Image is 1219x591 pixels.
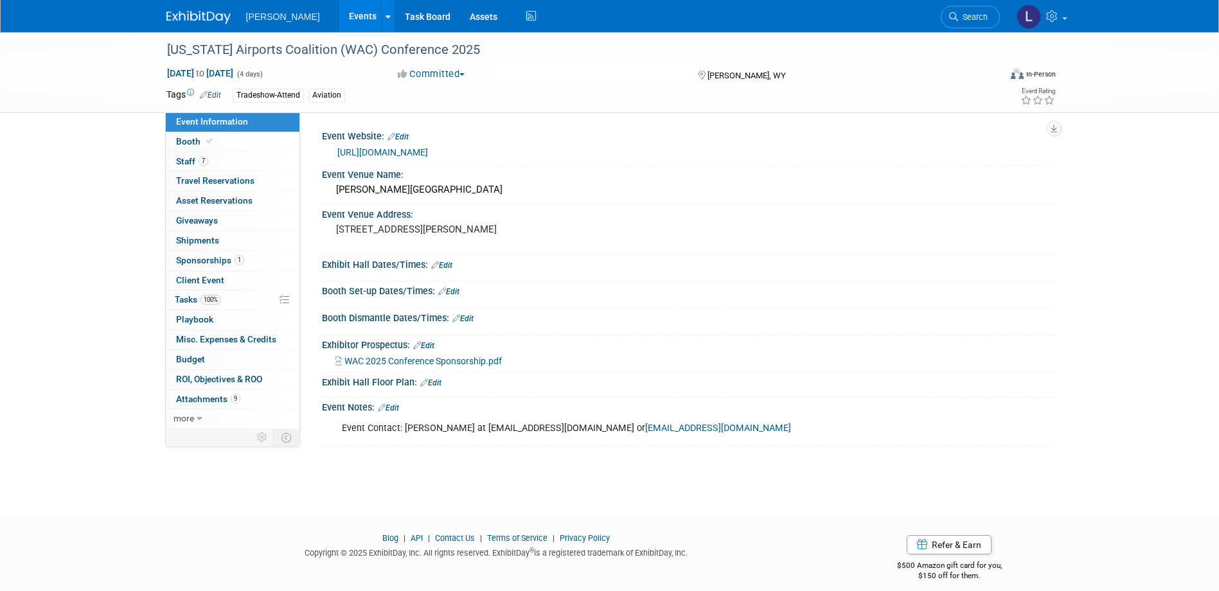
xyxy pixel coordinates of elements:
div: Exhibit Hall Floor Plan: [322,373,1053,389]
a: Sponsorships1 [166,251,299,270]
span: to [194,68,206,78]
i: Booth reservation complete [206,137,213,145]
a: Refer & Earn [907,535,992,554]
span: | [425,533,433,543]
div: Event Rating [1020,88,1055,94]
a: [URL][DOMAIN_NAME] [337,147,428,157]
a: Terms of Service [487,533,547,543]
span: Event Information [176,116,248,127]
a: Edit [431,261,452,270]
a: API [411,533,423,543]
a: Edit [378,403,399,412]
a: Shipments [166,231,299,251]
span: | [400,533,409,543]
span: 7 [199,156,208,166]
div: $500 Amazon gift card for you, [846,552,1053,581]
span: Travel Reservations [176,175,254,186]
div: Event Website: [322,127,1053,143]
a: Attachments9 [166,390,299,409]
pre: [STREET_ADDRESS][PERSON_NAME] [336,224,612,235]
div: Exhibitor Prospectus: [322,335,1053,352]
img: ExhibitDay [166,11,231,24]
a: Edit [413,341,434,350]
span: WAC 2025 Conference Sponsorship.pdf [344,356,502,366]
span: Budget [176,354,205,364]
span: [DATE] [DATE] [166,67,234,79]
a: Playbook [166,310,299,330]
a: Edit [387,132,409,141]
div: Copyright © 2025 ExhibitDay, Inc. All rights reserved. ExhibitDay is a registered trademark of Ex... [166,544,827,559]
div: Exhibit Hall Dates/Times: [322,255,1053,272]
div: Booth Dismantle Dates/Times: [322,308,1053,325]
div: Event Venue Address: [322,205,1053,221]
span: ROI, Objectives & ROO [176,374,262,384]
div: Event Notes: [322,398,1053,414]
a: Edit [438,287,459,296]
div: Tradeshow-Attend [233,89,304,102]
a: Booth [166,132,299,152]
span: Shipments [176,235,219,245]
div: In-Person [1026,69,1056,79]
a: Edit [452,314,474,323]
span: Client Event [176,275,224,285]
span: 100% [200,295,221,304]
span: Sponsorships [176,255,244,265]
a: Asset Reservations [166,191,299,211]
div: Booth Set-up Dates/Times: [322,281,1053,298]
a: Edit [420,378,441,387]
span: Misc. Expenses & Credits [176,334,276,344]
span: more [174,413,194,423]
a: Contact Us [435,533,475,543]
a: more [166,409,299,428]
span: [PERSON_NAME] [246,12,320,22]
span: 1 [235,255,244,265]
div: [PERSON_NAME][GEOGRAPHIC_DATA] [332,180,1044,200]
span: 9 [231,394,240,403]
div: Event Format [924,67,1056,86]
a: WAC 2025 Conference Sponsorship.pdf [335,356,502,366]
div: [US_STATE] Airports Coalition (WAC) Conference 2025 [163,39,981,62]
a: Giveaways [166,211,299,231]
a: ROI, Objectives & ROO [166,370,299,389]
a: Privacy Policy [560,533,610,543]
td: Personalize Event Tab Strip [251,429,274,446]
span: Playbook [176,314,213,324]
div: Aviation [308,89,345,102]
span: [PERSON_NAME], WY [707,71,786,80]
a: Event Information [166,112,299,132]
td: Tags [166,88,221,103]
div: Event Venue Name: [322,165,1053,181]
a: Misc. Expenses & Credits [166,330,299,349]
a: Tasks100% [166,290,299,310]
img: Lindsey Wolanczyk [1017,4,1041,29]
span: | [549,533,558,543]
span: Booth [176,136,215,146]
td: Toggle Event Tabs [273,429,299,446]
a: [EMAIL_ADDRESS][DOMAIN_NAME] [645,423,791,434]
a: Blog [382,533,398,543]
span: (4 days) [236,70,263,78]
a: Client Event [166,271,299,290]
span: Asset Reservations [176,195,253,206]
span: Search [958,12,988,22]
span: Attachments [176,394,240,404]
div: Event Contact: [PERSON_NAME] at [EMAIL_ADDRESS][DOMAIN_NAME] or [333,416,912,441]
span: | [477,533,485,543]
button: Committed [393,67,470,81]
span: Giveaways [176,215,218,225]
a: Budget [166,350,299,369]
span: Tasks [175,294,221,304]
div: $150 off for them. [846,570,1053,581]
a: Edit [200,91,221,100]
span: Staff [176,156,208,166]
a: Travel Reservations [166,172,299,191]
a: Staff7 [166,152,299,172]
sup: ® [529,547,534,554]
img: Format-Inperson.png [1011,69,1024,79]
a: Search [941,6,1000,28]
